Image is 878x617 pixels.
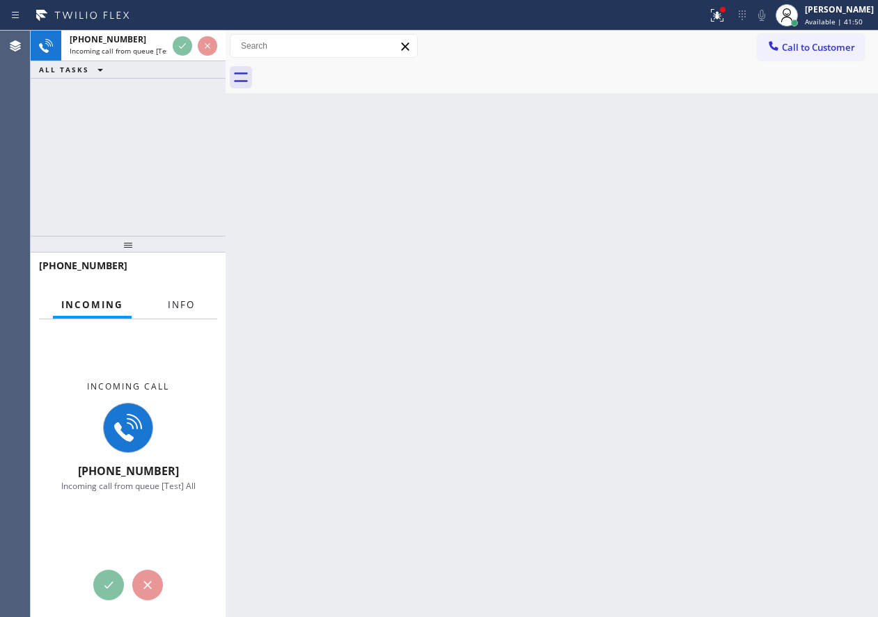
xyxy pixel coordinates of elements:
[198,36,217,56] button: Reject
[53,291,132,319] button: Incoming
[39,65,89,74] span: ALL TASKS
[87,380,169,392] span: Incoming call
[159,291,203,319] button: Info
[173,36,192,56] button: Accept
[132,570,163,600] button: Reject
[782,41,855,54] span: Call to Customer
[39,259,127,272] span: [PHONE_NUMBER]
[78,463,179,479] span: [PHONE_NUMBER]
[93,570,124,600] button: Accept
[70,33,146,45] span: [PHONE_NUMBER]
[758,34,864,61] button: Call to Customer
[805,17,863,26] span: Available | 41:50
[61,298,123,311] span: Incoming
[752,6,771,25] button: Mute
[61,480,196,492] span: Incoming call from queue [Test] All
[230,35,417,57] input: Search
[168,298,195,311] span: Info
[805,3,874,15] div: [PERSON_NAME]
[70,46,185,56] span: Incoming call from queue [Test] All
[31,61,117,78] button: ALL TASKS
